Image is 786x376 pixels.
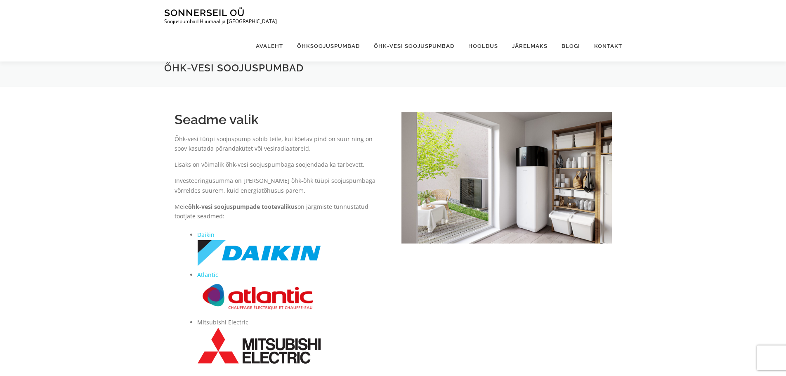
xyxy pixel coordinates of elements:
[290,31,367,61] a: Õhksoojuspumbad
[401,112,612,244] img: Daikin-Altherma-heat-pump-Image-Dailkin
[175,134,385,154] p: Õhk-vesi tüüpi soojuspump sobib teile, kui köetav pind on suur ning on soov kasutada põrandakütet...
[461,31,505,61] a: Hooldus
[587,31,622,61] a: Kontakt
[164,61,622,74] h1: Õhk-vesi soojuspumbad
[164,19,277,24] p: Soojuspumbad Hiiumaal ja [GEOGRAPHIC_DATA]
[249,31,290,61] a: Avaleht
[197,271,218,279] a: Atlantic
[175,112,385,128] h2: Seadme valik
[164,7,245,18] a: Sonnerseil OÜ
[197,231,215,239] a: Daikin
[555,31,587,61] a: Blogi
[505,31,555,61] a: Järelmaks
[188,203,297,210] strong: õhk-vesi soojuspumpade tootevalikus
[175,202,385,222] p: Meie on järgmiste tunnustatud tootjate seadmed:
[175,176,385,196] p: Investeeringusumma on [PERSON_NAME] õhk-õhk tüüpi soojuspumbaga võrreldes suurem, kuid energiatõh...
[197,317,385,364] li: Mitsubishi Electric
[367,31,461,61] a: Õhk-vesi soojuspumbad
[175,160,385,170] p: Lisaks on võimalik õhk-vesi soojuspumbaga soojendada ka tarbevett.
